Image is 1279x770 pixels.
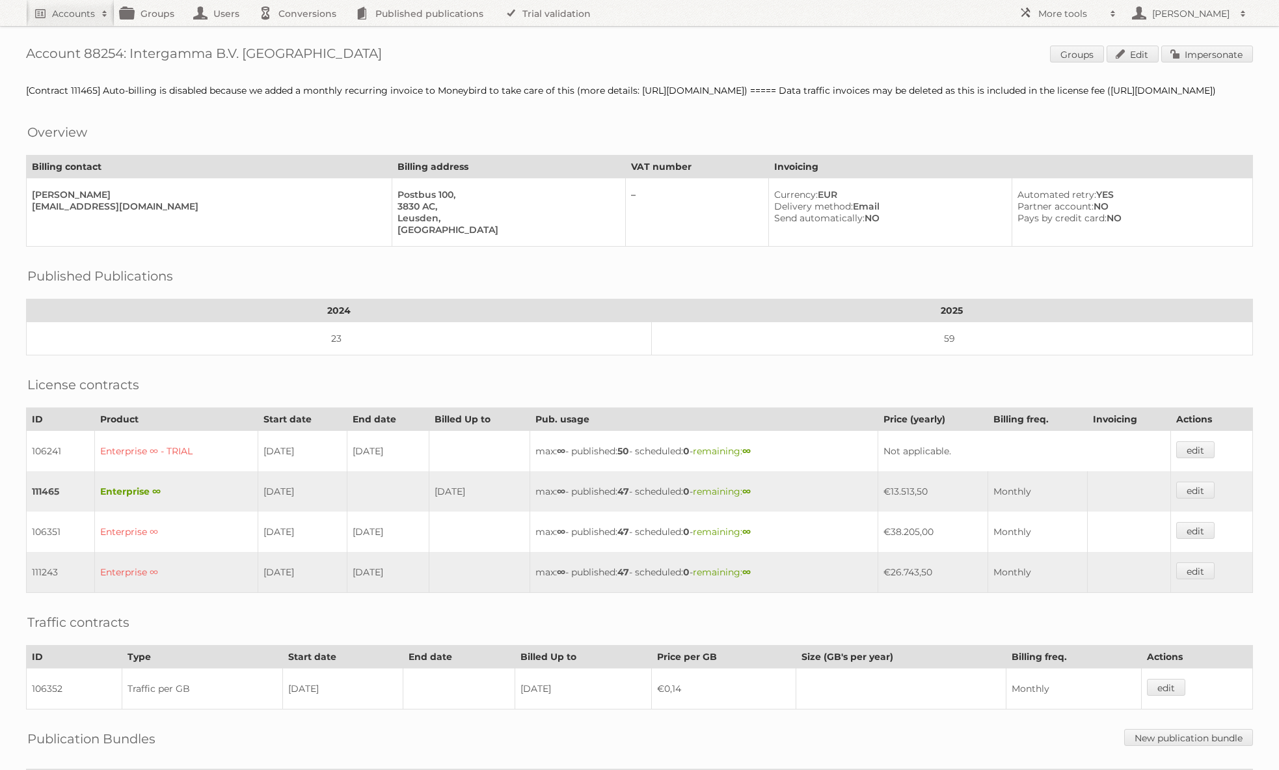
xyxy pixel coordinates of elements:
[52,7,95,20] h2: Accounts
[1050,46,1104,62] a: Groups
[742,445,751,457] strong: ∞
[1147,679,1185,696] a: edit
[258,431,347,472] td: [DATE]
[557,486,565,497] strong: ∞
[95,512,258,552] td: Enterprise ∞
[774,189,1001,200] div: EUR
[651,322,1252,355] td: 59
[1017,189,1242,200] div: YES
[27,612,129,632] h2: Traffic contracts
[1017,200,1094,212] span: Partner account:
[122,668,282,709] td: Traffic per GB
[282,668,403,709] td: [DATE]
[1017,212,1242,224] div: NO
[258,552,347,593] td: [DATE]
[693,526,751,538] span: remaining:
[95,408,258,431] th: Product
[27,408,95,431] th: ID
[397,212,615,224] div: Leusden,
[27,122,87,142] h2: Overview
[742,526,751,538] strong: ∞
[1176,441,1215,458] a: edit
[774,200,853,212] span: Delivery method:
[95,471,258,512] td: Enterprise ∞
[683,566,690,578] strong: 0
[27,156,392,178] th: Billing contact
[27,299,652,322] th: 2024
[1017,212,1107,224] span: Pays by credit card:
[693,486,751,497] span: remaining:
[742,566,751,578] strong: ∞
[878,471,988,512] td: €13.513,50
[1141,646,1252,668] th: Actions
[651,668,796,709] td: €0,14
[878,512,988,552] td: €38.205,00
[27,512,95,552] td: 106351
[774,212,1001,224] div: NO
[1170,408,1252,431] th: Actions
[27,646,122,668] th: ID
[988,471,1087,512] td: Monthly
[282,646,403,668] th: Start date
[397,189,615,200] div: Postbus 100,
[1176,522,1215,539] a: edit
[1107,46,1159,62] a: Edit
[878,552,988,593] td: €26.743,50
[27,552,95,593] td: 111243
[693,566,751,578] span: remaining:
[347,512,429,552] td: [DATE]
[796,646,1006,668] th: Size (GB's per year)
[878,408,988,431] th: Price (yearly)
[530,431,878,472] td: max: - published: - scheduled: -
[769,156,1253,178] th: Invoicing
[347,431,429,472] td: [DATE]
[347,408,429,431] th: End date
[774,200,1001,212] div: Email
[26,85,1253,96] div: [Contract 111465] Auto-billing is disabled because we added a monthly recurring invoice to Moneyb...
[403,646,515,668] th: End date
[530,471,878,512] td: max: - published: - scheduled: -
[1124,729,1253,746] a: New publication bundle
[617,486,629,497] strong: 47
[27,375,139,394] h2: License contracts
[515,668,651,709] td: [DATE]
[557,445,565,457] strong: ∞
[95,431,258,472] td: Enterprise ∞ - TRIAL
[1006,646,1141,668] th: Billing freq.
[27,471,95,512] td: 111465
[1176,562,1215,579] a: edit
[530,512,878,552] td: max: - published: - scheduled: -
[397,200,615,212] div: 3830 AC,
[258,471,347,512] td: [DATE]
[617,566,629,578] strong: 47
[1017,189,1096,200] span: Automated retry:
[626,178,769,247] td: –
[27,431,95,472] td: 106241
[1038,7,1103,20] h2: More tools
[683,445,690,457] strong: 0
[988,552,1087,593] td: Monthly
[397,224,615,236] div: [GEOGRAPHIC_DATA]
[26,46,1253,65] h1: Account 88254: Intergamma B.V. [GEOGRAPHIC_DATA]
[258,408,347,431] th: Start date
[617,445,629,457] strong: 50
[27,668,122,709] td: 106352
[27,322,652,355] td: 23
[878,431,1170,472] td: Not applicable.
[1149,7,1233,20] h2: [PERSON_NAME]
[429,408,530,431] th: Billed Up to
[557,526,565,538] strong: ∞
[988,408,1087,431] th: Billing freq.
[27,266,173,286] h2: Published Publications
[651,299,1252,322] th: 2025
[1176,482,1215,499] a: edit
[1161,46,1253,62] a: Impersonate
[742,486,751,497] strong: ∞
[32,200,381,212] div: [EMAIL_ADDRESS][DOMAIN_NAME]
[27,729,155,749] h2: Publication Bundles
[95,552,258,593] td: Enterprise ∞
[651,646,796,668] th: Price per GB
[530,408,878,431] th: Pub. usage
[617,526,629,538] strong: 47
[774,189,818,200] span: Currency:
